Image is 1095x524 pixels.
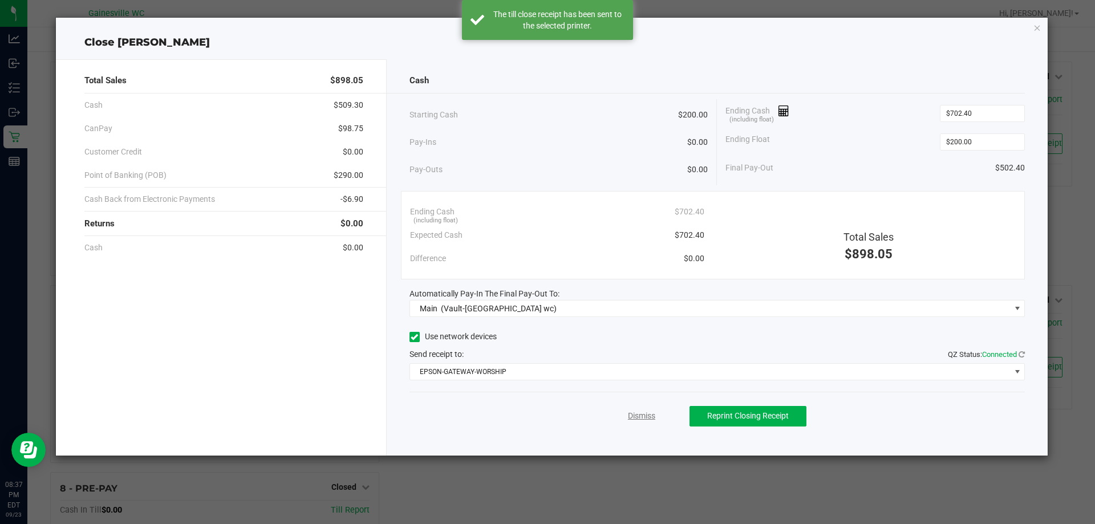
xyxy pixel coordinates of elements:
[409,74,429,87] span: Cash
[84,193,215,205] span: Cash Back from Electronic Payments
[84,146,142,158] span: Customer Credit
[334,169,363,181] span: $290.00
[725,105,789,122] span: Ending Cash
[725,162,773,174] span: Final Pay-Out
[678,109,708,121] span: $200.00
[409,289,559,298] span: Automatically Pay-In The Final Pay-Out To:
[340,193,363,205] span: -$6.90
[490,9,624,31] div: The till close receipt has been sent to the selected printer.
[409,331,497,343] label: Use network devices
[410,253,446,265] span: Difference
[84,212,363,236] div: Returns
[11,433,46,467] iframe: Resource center
[687,164,708,176] span: $0.00
[409,136,436,148] span: Pay-Ins
[948,350,1025,359] span: QZ Status:
[56,35,1048,50] div: Close [PERSON_NAME]
[84,123,112,135] span: CanPay
[684,253,704,265] span: $0.00
[330,74,363,87] span: $898.05
[410,364,1011,380] span: EPSON-GATEWAY-WORSHIP
[410,229,463,241] span: Expected Cash
[84,99,103,111] span: Cash
[687,136,708,148] span: $0.00
[84,74,127,87] span: Total Sales
[413,216,458,226] span: (including float)
[675,206,704,218] span: $702.40
[84,242,103,254] span: Cash
[441,304,557,313] span: (Vault-[GEOGRAPHIC_DATA] wc)
[982,350,1017,359] span: Connected
[343,242,363,254] span: $0.00
[340,217,363,230] span: $0.00
[410,206,455,218] span: Ending Cash
[338,123,363,135] span: $98.75
[409,109,458,121] span: Starting Cash
[843,231,894,243] span: Total Sales
[334,99,363,111] span: $509.30
[845,247,893,261] span: $898.05
[628,410,655,422] a: Dismiss
[725,133,770,151] span: Ending Float
[675,229,704,241] span: $702.40
[84,169,167,181] span: Point of Banking (POB)
[690,406,806,426] button: Reprint Closing Receipt
[707,411,789,420] span: Reprint Closing Receipt
[729,115,774,125] span: (including float)
[343,146,363,158] span: $0.00
[409,164,443,176] span: Pay-Outs
[409,350,464,359] span: Send receipt to:
[420,304,437,313] span: Main
[995,162,1025,174] span: $502.40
